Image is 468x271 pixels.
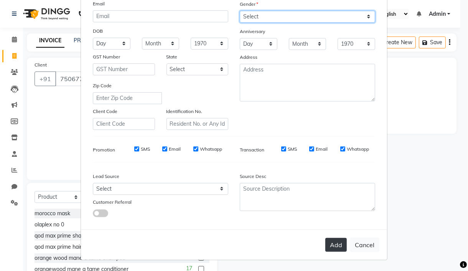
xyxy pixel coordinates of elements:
[166,108,203,115] label: Identification No.
[93,63,155,75] input: GST Number
[347,146,369,153] label: Whatsapp
[93,28,103,35] label: DOB
[240,146,264,153] label: Transaction
[93,92,162,104] input: Enter Zip Code
[288,146,297,153] label: SMS
[141,146,150,153] label: SMS
[166,118,229,130] input: Resident No. or Any Id
[316,146,328,153] label: Email
[325,238,347,252] button: Add
[93,199,132,206] label: Customer Referral
[240,28,265,35] label: Anniversary
[166,53,178,60] label: State
[93,173,119,180] label: Lead Source
[350,238,379,252] button: Cancel
[240,1,258,8] label: Gender
[93,108,117,115] label: Client Code
[200,146,222,153] label: Whatsapp
[93,146,115,153] label: Promotion
[93,118,155,130] input: Client Code
[240,54,257,61] label: Address
[93,82,112,89] label: Zip Code
[93,53,120,60] label: GST Number
[169,146,181,153] label: Email
[93,10,228,22] input: Email
[240,173,266,180] label: Source Desc
[93,0,105,7] label: Email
